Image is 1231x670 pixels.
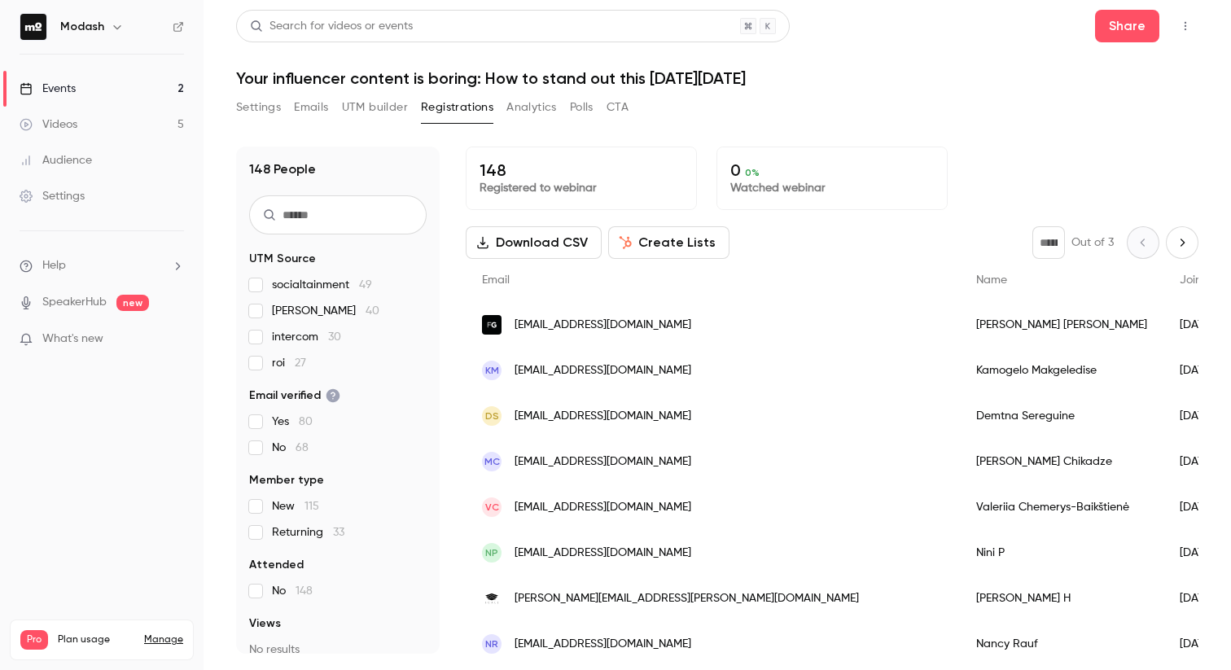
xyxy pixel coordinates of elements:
span: 49 [359,279,372,291]
span: What's new [42,331,103,348]
button: Share [1095,10,1159,42]
span: Returning [272,524,344,541]
div: Audience [20,152,92,169]
span: [EMAIL_ADDRESS][DOMAIN_NAME] [515,408,691,425]
button: UTM builder [342,94,408,120]
button: Emails [294,94,328,120]
span: [PERSON_NAME][EMAIL_ADDRESS][PERSON_NAME][DOMAIN_NAME] [515,590,859,607]
span: NR [485,637,498,651]
span: KM [485,363,499,378]
div: [PERSON_NAME] H [960,576,1163,621]
span: VC [485,500,499,515]
span: New [272,498,319,515]
p: Watched webinar [730,180,934,196]
span: [EMAIL_ADDRESS][DOMAIN_NAME] [515,636,691,653]
span: Plan usage [58,633,134,646]
a: Manage [144,633,183,646]
span: 115 [304,501,319,512]
span: 30 [328,331,341,343]
p: Out of 3 [1071,234,1114,251]
div: [PERSON_NAME] [PERSON_NAME] [960,302,1163,348]
span: Views [249,615,281,632]
h1: Your influencer content is boring: How to stand out this [DATE][DATE] [236,68,1198,88]
span: Email verified [249,388,340,404]
span: Yes [272,414,313,430]
span: [PERSON_NAME] [272,303,379,319]
p: No results [249,642,427,658]
div: Search for videos or events [250,18,413,35]
button: Analytics [506,94,557,120]
span: 27 [295,357,306,369]
h6: Modash [60,19,104,35]
p: 148 [480,160,683,180]
span: [EMAIL_ADDRESS][DOMAIN_NAME] [515,453,691,471]
button: CTA [607,94,629,120]
span: Join date [1180,274,1230,286]
span: No [272,440,309,456]
span: [EMAIL_ADDRESS][DOMAIN_NAME] [515,499,691,516]
button: Settings [236,94,281,120]
span: Help [42,257,66,274]
img: Modash [20,14,46,40]
span: 80 [299,416,313,427]
div: Settings [20,188,85,204]
img: scale.tech [482,589,502,608]
span: No [272,583,313,599]
span: 0 % [745,167,760,178]
li: help-dropdown-opener [20,257,184,274]
p: 0 [730,160,934,180]
h1: 148 People [249,160,316,179]
div: Demtna Sereguine [960,393,1163,439]
span: 40 [366,305,379,317]
span: [EMAIL_ADDRESS][DOMAIN_NAME] [515,317,691,334]
span: roi [272,355,306,371]
div: Events [20,81,76,97]
span: new [116,295,149,311]
span: socialtainment [272,277,372,293]
div: Valeriia Chemerys-Baikštienė [960,484,1163,530]
span: Name [976,274,1007,286]
span: [EMAIL_ADDRESS][DOMAIN_NAME] [515,362,691,379]
span: Member type [249,472,324,488]
button: Create Lists [608,226,729,259]
a: SpeakerHub [42,294,107,311]
span: [EMAIL_ADDRESS][DOMAIN_NAME] [515,545,691,562]
span: Email [482,274,510,286]
span: Attended [249,557,304,573]
button: Download CSV [466,226,602,259]
div: Nini P [960,530,1163,576]
img: feelgrounds.com [482,315,502,335]
div: [PERSON_NAME] Chikadze [960,439,1163,484]
span: DS [485,409,499,423]
span: NP [485,545,498,560]
span: 148 [296,585,313,597]
span: UTM Source [249,251,316,267]
span: MC [484,454,500,469]
button: Polls [570,94,594,120]
span: Pro [20,630,48,650]
span: 68 [296,442,309,453]
div: Nancy Rauf [960,621,1163,667]
div: Kamogelo Makgeledise [960,348,1163,393]
button: Registrations [421,94,493,120]
button: Next page [1166,226,1198,259]
span: intercom [272,329,341,345]
p: Registered to webinar [480,180,683,196]
div: Videos [20,116,77,133]
span: 33 [333,527,344,538]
